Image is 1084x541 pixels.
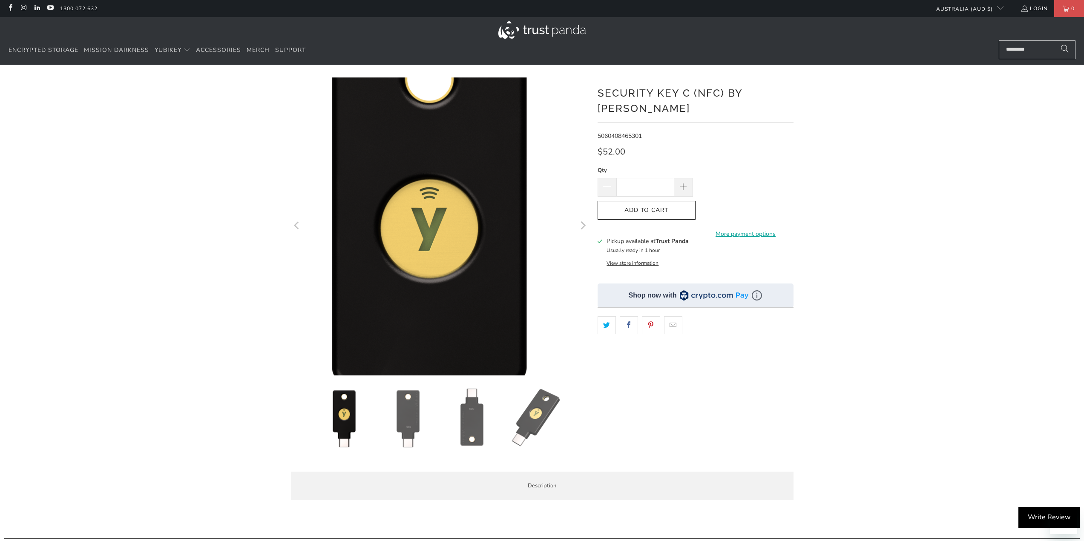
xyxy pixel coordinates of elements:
a: Support [275,40,306,60]
div: Shop now with [629,291,677,300]
span: $52.00 [598,146,625,157]
iframe: Button to launch messaging window [1050,507,1077,534]
button: Search [1054,40,1075,59]
label: Description [291,472,794,500]
img: security-key-c-nfc-by-yubico-582958_5000x.png [174,6,685,517]
button: View store information [607,260,658,266]
button: Previous [290,77,304,375]
span: Support [275,46,306,54]
label: Qty [598,166,693,175]
small: Usually ready in 1 hour [607,247,660,254]
a: More payment options [698,229,794,239]
a: Trust Panda Australia on YouTube [46,5,54,12]
nav: Translation missing: en.navigation.header.main_nav [9,40,306,60]
a: Trust Panda Australia on LinkedIn [33,5,40,12]
input: Search... [999,40,1075,59]
a: Share this on Facebook [620,316,638,334]
span: Accessories [196,46,241,54]
span: Merch [247,46,270,54]
span: Mission Darkness [84,46,149,54]
img: Security Key C (NFC) by Yubico - Trust Panda [378,388,438,448]
a: Login [1021,4,1048,13]
a: Merch [247,40,270,60]
a: Trust Panda Australia on Instagram [20,5,27,12]
img: Trust Panda Australia [498,21,586,39]
a: Encrypted Storage [9,40,78,60]
b: Trust Panda [656,237,689,245]
a: Share this on Pinterest [642,316,660,334]
span: Add to Cart [607,207,687,214]
a: 1300 072 632 [60,4,98,13]
span: Encrypted Storage [9,46,78,54]
img: Security Key C (NFC) by Yubico - Trust Panda [506,388,566,448]
div: Write Review [1018,507,1080,528]
h3: Pickup available at [607,237,689,246]
a: Mission Darkness [84,40,149,60]
h1: Security Key C (NFC) by [PERSON_NAME] [598,84,794,116]
a: Security Key C (NFC) by Yubico - Trust Panda [291,77,589,375]
img: Security Key C (NFC) by Yubico - Trust Panda [442,388,502,448]
a: Share this on Twitter [598,316,616,334]
img: Security Key C (NFC) by Yubico - Trust Panda [314,388,374,448]
a: Accessories [196,40,241,60]
button: Next [576,77,589,375]
span: 5060408465301 [598,132,642,140]
button: Add to Cart [598,201,696,220]
a: Trust Panda Australia on Facebook [6,5,14,12]
summary: YubiKey [155,40,190,60]
span: YubiKey [155,46,181,54]
a: Email this to a friend [664,316,682,334]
